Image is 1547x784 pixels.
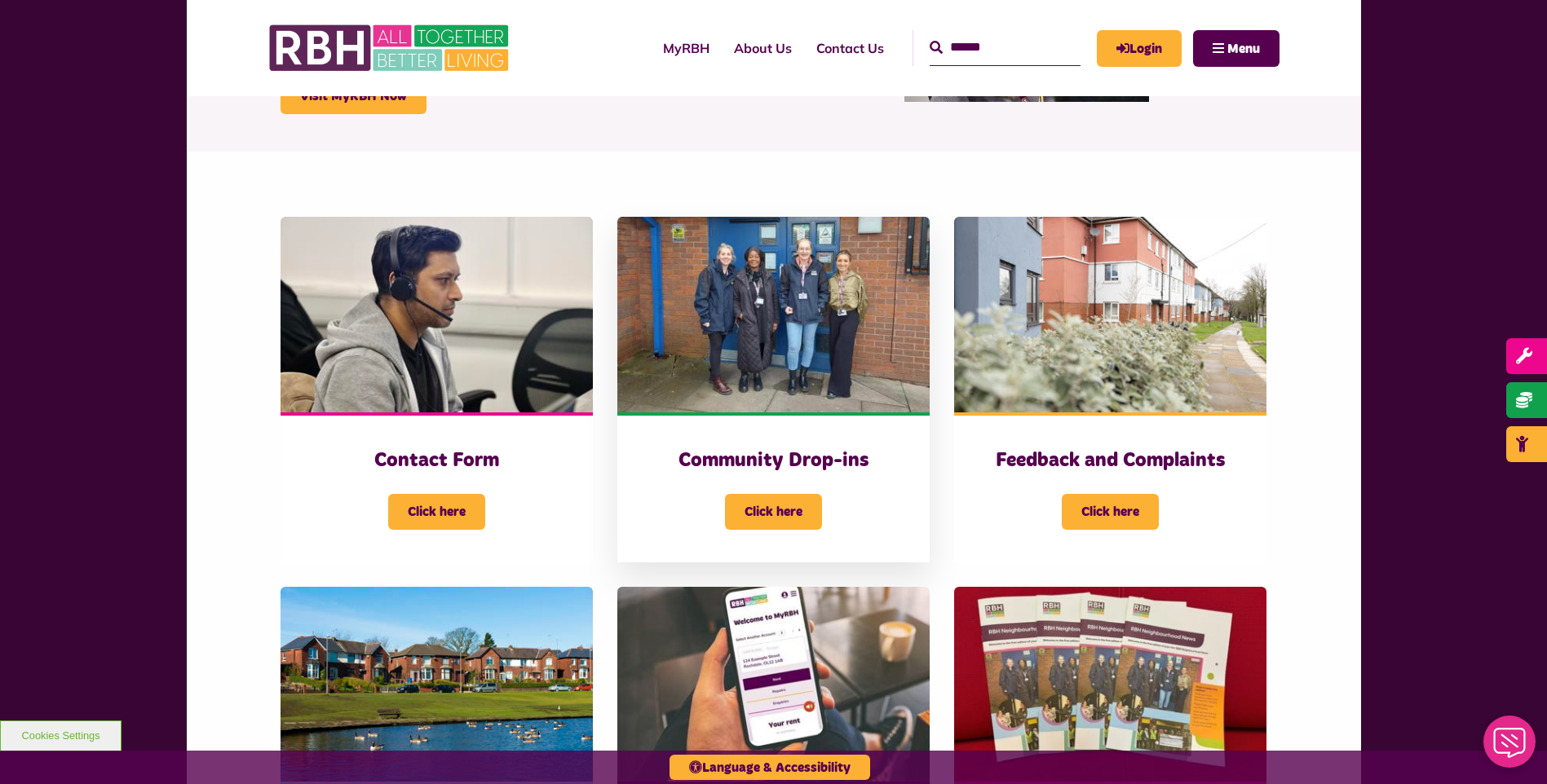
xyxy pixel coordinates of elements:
[313,448,560,473] h3: Contact Form
[617,217,930,412] img: Heywood Drop In 2024
[804,26,896,70] a: Contact Us
[268,16,513,80] img: RBH
[617,217,930,562] a: Community Drop-ins Click here
[281,217,593,562] a: Contact Form Click here
[1097,30,1182,67] a: MyRBH
[987,448,1234,473] h3: Feedback and Complaints
[650,448,897,473] h3: Community Drop-ins
[722,26,804,70] a: About Us
[388,494,485,530] span: Click here
[930,30,1081,65] input: Search
[954,217,1266,562] a: Feedback and Complaints Click here
[281,217,593,412] img: Contact Centre February 2024 (4)
[954,587,1266,782] img: RBH Newsletter Copies
[281,78,427,114] a: Visit MyRBH Now
[725,494,822,530] span: Click here
[651,26,722,70] a: MyRBH
[617,587,930,782] img: Myrbh Man Wth Mobile Correct
[1193,30,1280,67] button: Navigation
[1227,42,1260,55] span: Menu
[1474,711,1547,784] iframe: Netcall Web Assistant for live chat
[954,217,1266,412] img: SAZMEDIA RBH 22FEB24 97
[281,587,593,782] img: Dewhirst Rd 03
[670,755,870,780] button: Language & Accessibility
[1062,494,1159,530] span: Click here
